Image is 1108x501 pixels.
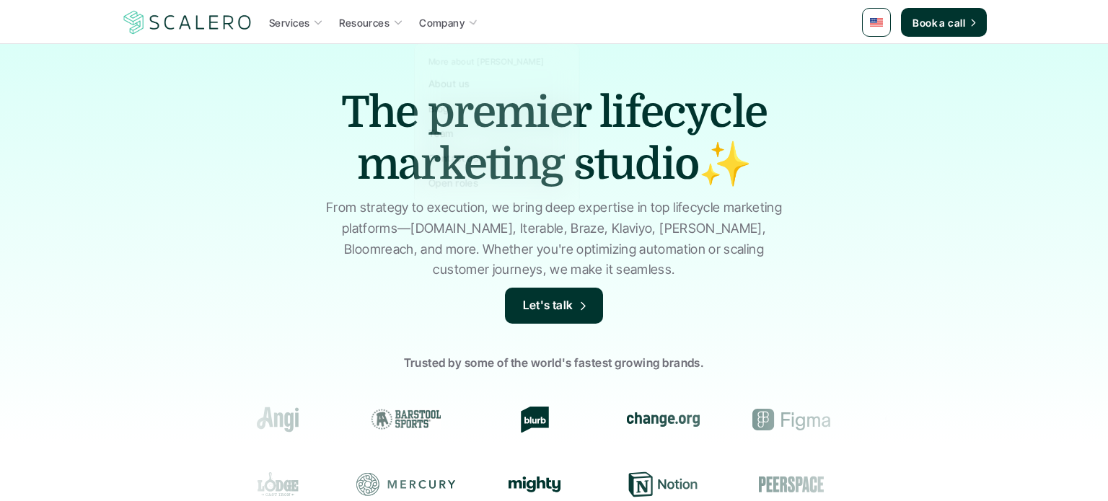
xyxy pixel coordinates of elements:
[121,9,254,36] img: Scalero company logotype
[320,198,788,280] p: From strategy to execution, we bring deep expertise in top lifecycle marketing platforms—[DOMAIN_...
[428,57,544,67] p: More about [PERSON_NAME]
[425,96,570,120] a: Blog
[428,76,470,91] p: About us
[901,8,987,37] a: Book a call
[428,151,478,165] p: Contact us
[428,101,449,115] p: Blog
[425,146,570,170] a: Contact us
[523,296,573,315] p: Let's talk
[913,15,965,30] p: Book a call
[121,9,254,35] a: Scalero company logotype
[428,175,478,190] p: Open roles
[425,170,570,195] a: Open roles
[505,288,603,324] a: Let's talk
[419,15,465,30] p: Company
[425,71,570,96] a: About us
[302,87,806,190] h1: The premier lifecycle marketing studio✨
[428,126,454,141] p: Team
[339,15,390,30] p: Resources
[269,15,309,30] p: Services
[425,120,570,145] a: Team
